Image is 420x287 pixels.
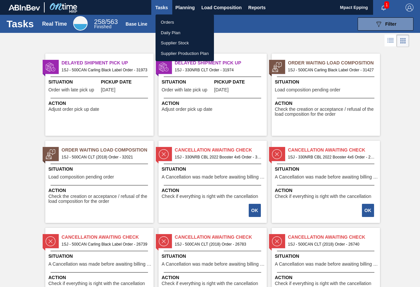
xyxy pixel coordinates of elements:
[156,28,214,38] a: Daily Plan
[156,17,214,28] a: Orders
[156,48,214,59] a: Supplier Production Plan
[156,38,214,48] a: Supplier Stock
